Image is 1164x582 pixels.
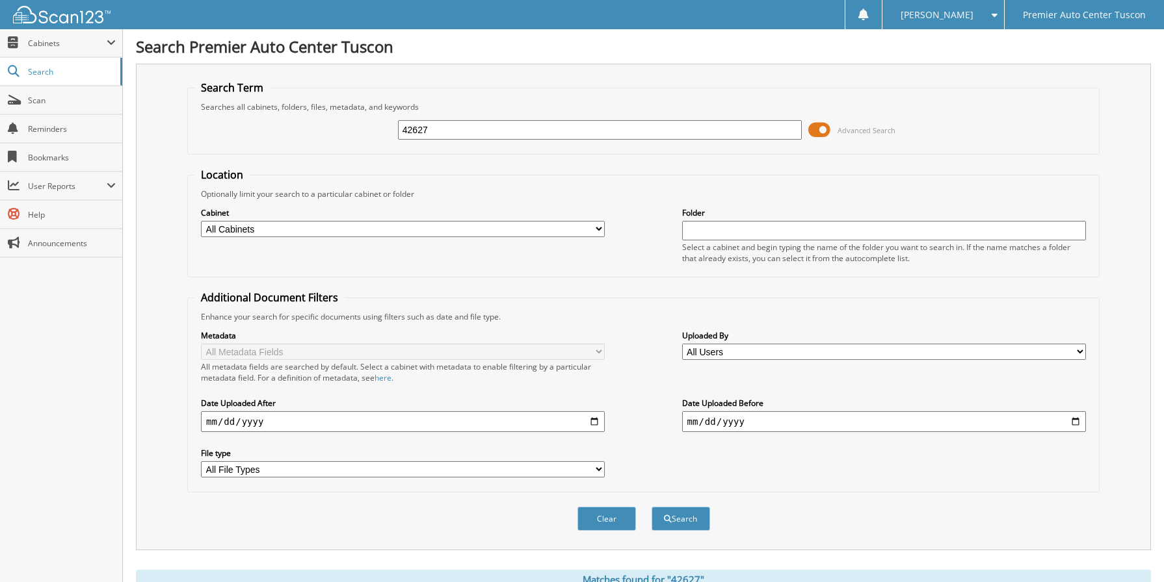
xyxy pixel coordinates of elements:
span: User Reports [28,181,107,192]
div: Searches all cabinets, folders, files, metadata, and keywords [194,101,1092,112]
label: Cabinet [201,207,605,218]
img: scan123-logo-white.svg [13,6,111,23]
label: Uploaded By [682,330,1086,341]
span: Bookmarks [28,152,116,163]
h1: Search Premier Auto Center Tuscon [136,36,1151,57]
span: Help [28,209,116,220]
span: Advanced Search [838,125,895,135]
div: All metadata fields are searched by default. Select a cabinet with metadata to enable filtering b... [201,361,605,383]
legend: Additional Document Filters [194,290,345,305]
span: Cabinets [28,38,107,49]
label: Date Uploaded After [201,398,605,409]
div: Enhance your search for specific documents using filters such as date and file type. [194,311,1092,322]
span: Reminders [28,123,116,134]
button: Search [652,507,710,531]
iframe: Chat Widget [1099,520,1164,582]
button: Clear [577,507,636,531]
span: Search [28,66,114,77]
div: Optionally limit your search to a particular cabinet or folder [194,188,1092,199]
legend: Location [194,168,250,182]
span: Premier Auto Center Tuscon [1023,11,1146,19]
label: Folder [682,207,1086,218]
label: Date Uploaded Before [682,398,1086,409]
span: [PERSON_NAME] [901,11,973,19]
input: end [682,411,1086,432]
input: start [201,411,605,432]
label: Metadata [201,330,605,341]
span: Announcements [28,238,116,249]
legend: Search Term [194,81,270,95]
div: Select a cabinet and begin typing the name of the folder you want to search in. If the name match... [682,242,1086,264]
label: File type [201,448,605,459]
a: here [375,372,391,383]
span: Scan [28,95,116,106]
